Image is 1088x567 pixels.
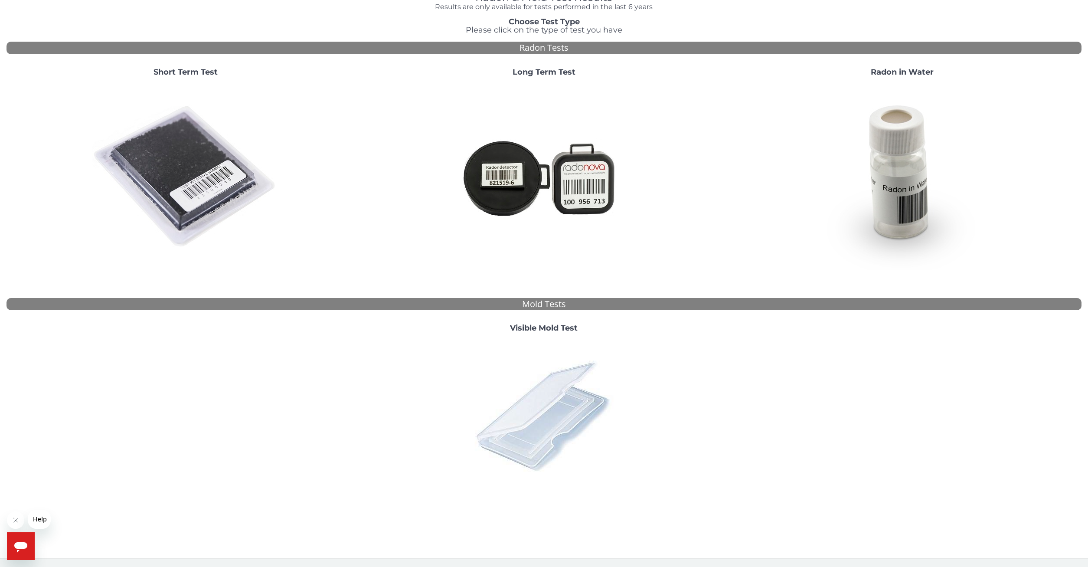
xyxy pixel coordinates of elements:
h4: Results are only available for tests performed in the last 6 years [329,3,759,11]
iframe: Close message [7,511,24,529]
iframe: Button to launch messaging window [7,532,35,560]
strong: Visible Mold Test [510,323,578,333]
img: RadoninWater.jpg [809,84,996,270]
strong: Long Term Test [513,67,575,77]
div: Mold Tests [7,298,1081,311]
img: Radtrak2vsRadtrak3.jpg [451,84,637,270]
img: PI42764010.jpg [468,340,620,492]
span: Please click on the type of test you have [466,25,622,35]
div: Radon Tests [7,42,1081,54]
strong: Choose Test Type [509,17,580,26]
img: ShortTerm.jpg [92,84,279,270]
iframe: Message from company [28,510,51,529]
strong: Short Term Test [154,67,218,77]
strong: Radon in Water [871,67,934,77]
